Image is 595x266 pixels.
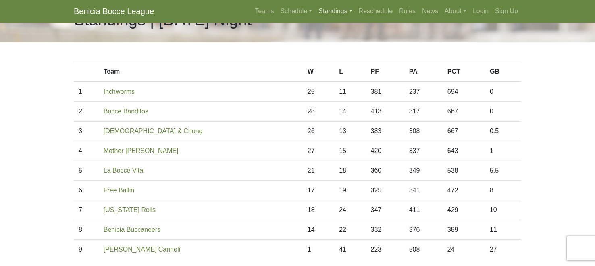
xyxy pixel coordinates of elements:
[419,3,441,19] a: News
[303,161,334,181] td: 21
[315,3,355,19] a: Standings
[303,200,334,220] td: 18
[366,240,404,260] td: 223
[366,200,404,220] td: 347
[404,102,443,122] td: 317
[443,102,485,122] td: 667
[334,62,366,82] th: L
[366,82,404,102] td: 381
[74,102,99,122] td: 2
[303,82,334,102] td: 25
[303,220,334,240] td: 14
[443,181,485,200] td: 472
[334,240,366,260] td: 41
[404,161,443,181] td: 349
[334,181,366,200] td: 19
[443,141,485,161] td: 643
[74,82,99,102] td: 1
[404,181,443,200] td: 341
[485,62,521,82] th: GB
[303,102,334,122] td: 28
[277,3,316,19] a: Schedule
[366,220,404,240] td: 332
[366,181,404,200] td: 325
[303,181,334,200] td: 17
[334,161,366,181] td: 18
[443,62,485,82] th: PCT
[404,220,443,240] td: 376
[334,82,366,102] td: 11
[334,220,366,240] td: 22
[104,128,203,134] a: [DEMOGRAPHIC_DATA] & Chong
[366,141,404,161] td: 420
[485,141,521,161] td: 1
[74,3,154,19] a: Benicia Bocce League
[485,122,521,141] td: 0.5
[404,122,443,141] td: 308
[443,200,485,220] td: 429
[104,246,180,253] a: [PERSON_NAME] Cannoli
[485,161,521,181] td: 5.5
[485,181,521,200] td: 8
[104,226,160,233] a: Benicia Buccaneers
[74,161,99,181] td: 5
[470,3,492,19] a: Login
[443,240,485,260] td: 24
[334,141,366,161] td: 15
[303,122,334,141] td: 26
[104,206,156,213] a: [US_STATE] Rolls
[404,141,443,161] td: 337
[404,240,443,260] td: 508
[74,220,99,240] td: 8
[443,82,485,102] td: 694
[404,82,443,102] td: 237
[404,200,443,220] td: 411
[356,3,396,19] a: Reschedule
[485,200,521,220] td: 10
[366,161,404,181] td: 360
[441,3,470,19] a: About
[99,62,303,82] th: Team
[303,141,334,161] td: 27
[492,3,521,19] a: Sign Up
[74,141,99,161] td: 4
[303,62,334,82] th: W
[334,102,366,122] td: 14
[104,147,179,154] a: Mother [PERSON_NAME]
[104,167,143,174] a: La Bocce Vita
[443,220,485,240] td: 389
[443,122,485,141] td: 667
[366,62,404,82] th: PF
[366,122,404,141] td: 383
[396,3,419,19] a: Rules
[485,102,521,122] td: 0
[74,122,99,141] td: 3
[404,62,443,82] th: PA
[74,200,99,220] td: 7
[74,181,99,200] td: 6
[104,88,135,95] a: Inchworms
[303,240,334,260] td: 1
[104,108,148,115] a: Bocce Banditos
[485,240,521,260] td: 27
[366,102,404,122] td: 413
[252,3,277,19] a: Teams
[443,161,485,181] td: 538
[74,240,99,260] td: 9
[334,200,366,220] td: 24
[104,187,134,194] a: Free Ballin
[485,220,521,240] td: 11
[485,82,521,102] td: 0
[334,122,366,141] td: 13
